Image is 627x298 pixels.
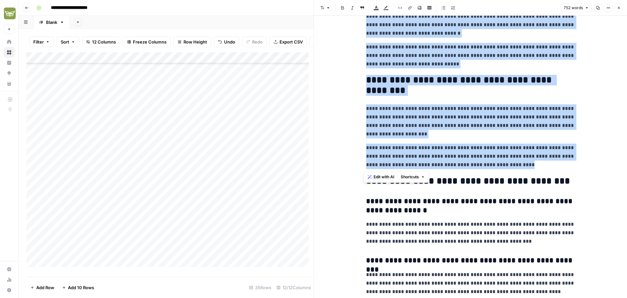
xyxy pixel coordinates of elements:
a: Browse [4,47,14,58]
button: Freeze Columns [123,37,171,47]
a: Insights [4,58,14,68]
button: 752 words [561,4,592,12]
a: Usage [4,274,14,285]
button: Shortcuts [398,173,427,181]
button: Row Height [173,37,211,47]
a: Blank [33,16,70,29]
button: Help + Support [4,285,14,295]
div: 35 Rows [247,282,274,293]
span: Filter [33,39,44,45]
span: Export CSV [280,39,303,45]
button: Add Row [26,282,58,293]
button: Add 10 Rows [58,282,98,293]
span: Sort [61,39,69,45]
a: Opportunities [4,68,14,79]
span: Redo [252,39,263,45]
button: Filter [29,37,54,47]
div: 12/12 Columns [274,282,313,293]
span: 12 Columns [92,39,116,45]
span: Row Height [184,39,207,45]
span: Edit with AI [374,174,394,180]
a: Home [4,37,14,47]
span: Undo [224,39,235,45]
button: Edit with AI [365,173,397,181]
span: Shortcuts [401,174,419,180]
span: 752 words [564,5,583,11]
button: Undo [214,37,239,47]
span: Freeze Columns [133,39,167,45]
button: Sort [56,37,79,47]
span: Add Row [36,284,54,291]
button: Workspace: Evergreen Media [4,5,14,22]
button: Export CSV [269,37,307,47]
a: Settings [4,264,14,274]
span: Add 10 Rows [68,284,94,291]
a: Your Data [4,79,14,89]
div: Blank [46,19,57,26]
button: Redo [242,37,267,47]
img: Evergreen Media Logo [4,8,16,19]
button: 12 Columns [82,37,120,47]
